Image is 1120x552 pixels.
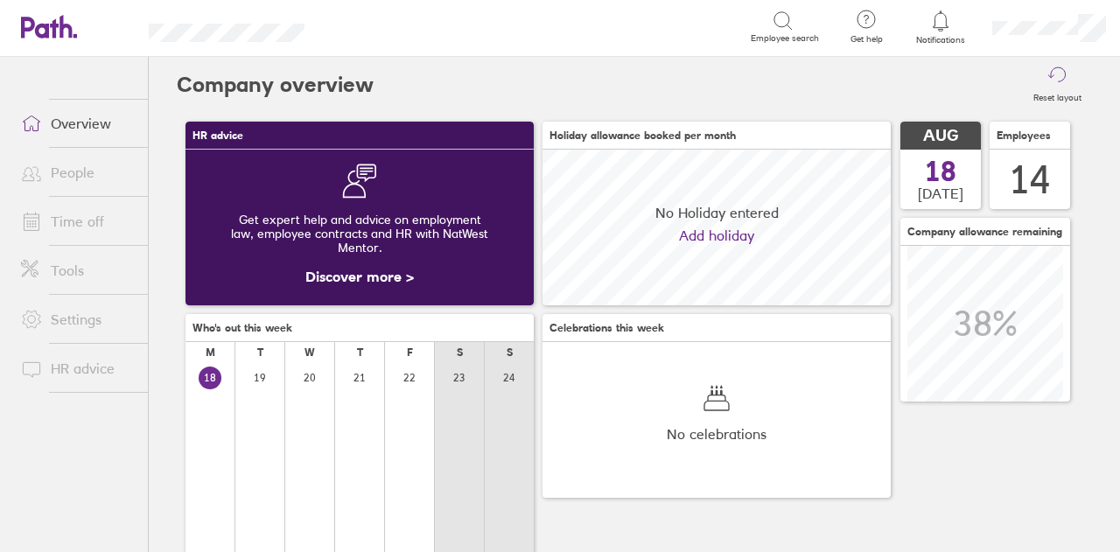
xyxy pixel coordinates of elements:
[192,322,292,334] span: Who's out this week
[667,426,766,442] span: No celebrations
[199,199,520,269] div: Get expert help and advice on employment law, employee contracts and HR with NatWest Mentor.
[1023,57,1092,113] button: Reset layout
[7,253,148,288] a: Tools
[192,129,243,142] span: HR advice
[913,35,969,45] span: Notifications
[457,346,463,359] div: S
[655,205,779,220] span: No Holiday entered
[838,34,895,45] span: Get help
[305,268,414,285] a: Discover more >
[7,302,148,337] a: Settings
[7,106,148,141] a: Overview
[507,346,513,359] div: S
[357,346,363,359] div: T
[257,346,263,359] div: T
[913,9,969,45] a: Notifications
[352,18,396,34] div: Search
[7,204,148,239] a: Time off
[177,57,374,113] h2: Company overview
[751,33,819,44] span: Employee search
[925,157,956,185] span: 18
[7,351,148,386] a: HR advice
[7,155,148,190] a: People
[918,185,963,201] span: [DATE]
[679,227,754,243] a: Add holiday
[907,226,1062,238] span: Company allowance remaining
[304,346,315,359] div: W
[1009,157,1051,202] div: 14
[206,346,215,359] div: M
[407,346,413,359] div: F
[549,322,664,334] span: Celebrations this week
[549,129,736,142] span: Holiday allowance booked per month
[923,127,958,145] span: AUG
[997,129,1051,142] span: Employees
[1023,87,1092,103] label: Reset layout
